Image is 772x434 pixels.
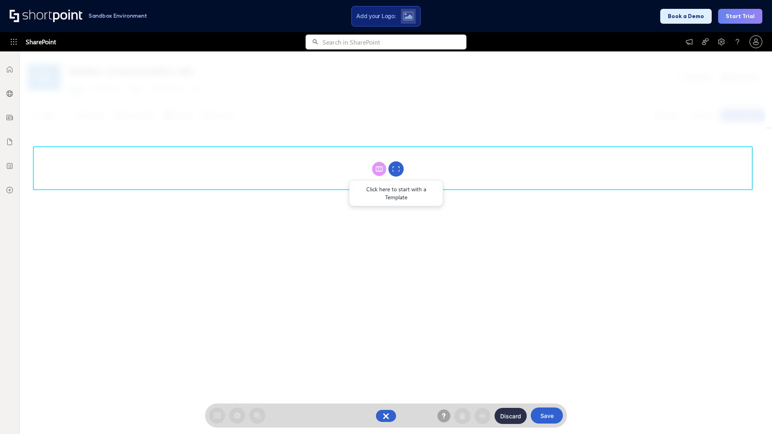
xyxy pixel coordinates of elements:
[26,32,56,51] span: SharePoint
[88,14,147,18] h1: Sandbox Environment
[732,395,772,434] iframe: Chat Widget
[531,407,563,424] button: Save
[660,9,712,24] button: Book a Demo
[322,35,466,49] input: Search in SharePoint
[403,12,413,20] img: Upload logo
[495,408,527,424] button: Discard
[718,9,762,24] button: Start Trial
[356,12,396,20] span: Add your Logo:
